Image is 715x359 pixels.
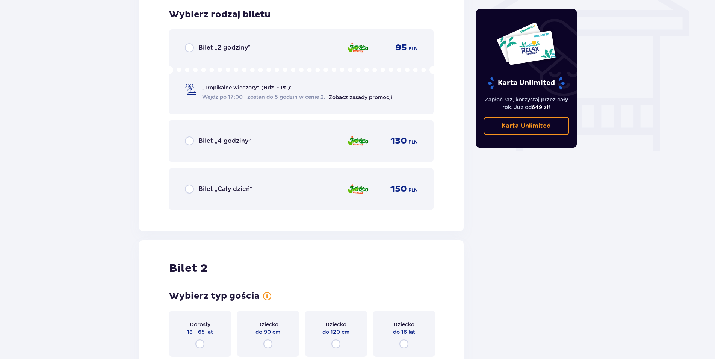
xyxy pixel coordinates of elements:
span: 649 zł [532,104,549,110]
p: Bilet 2 [169,261,207,276]
p: Karta Unlimited [487,77,565,90]
p: Zapłać raz, korzystaj przez cały rok. Już od ! [484,96,569,111]
p: PLN [408,139,418,145]
p: PLN [408,187,418,194]
p: Bilet „2 godziny” [198,44,251,52]
p: PLN [408,45,418,52]
img: zone logo [347,133,369,149]
p: do 120 cm [322,328,349,336]
img: zone logo [347,40,369,56]
p: 95 [395,42,407,53]
p: Dorosły [190,321,210,328]
p: Karta Unlimited [502,122,551,130]
p: Dziecko [393,321,414,328]
p: „Tropikalne wieczory" (Ndz. - Pt.): [202,84,292,91]
p: Dziecko [325,321,346,328]
img: zone logo [347,181,369,197]
p: 18 - 65 lat [187,328,213,336]
p: 150 [390,183,407,195]
p: Bilet „4 godziny” [198,137,251,145]
a: Zobacz zasady promocji [328,94,392,100]
a: Karta Unlimited [484,117,569,135]
p: do 16 lat [393,328,415,336]
p: Wybierz typ gościa [169,291,260,302]
p: Dziecko [257,321,278,328]
p: do 90 cm [255,328,280,336]
p: Wybierz rodzaj biletu [169,9,271,20]
p: Bilet „Cały dzień” [198,185,252,193]
span: Wejdź po 17:00 i zostań do 5 godzin w cenie 2. [202,93,325,101]
p: 130 [390,135,407,147]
